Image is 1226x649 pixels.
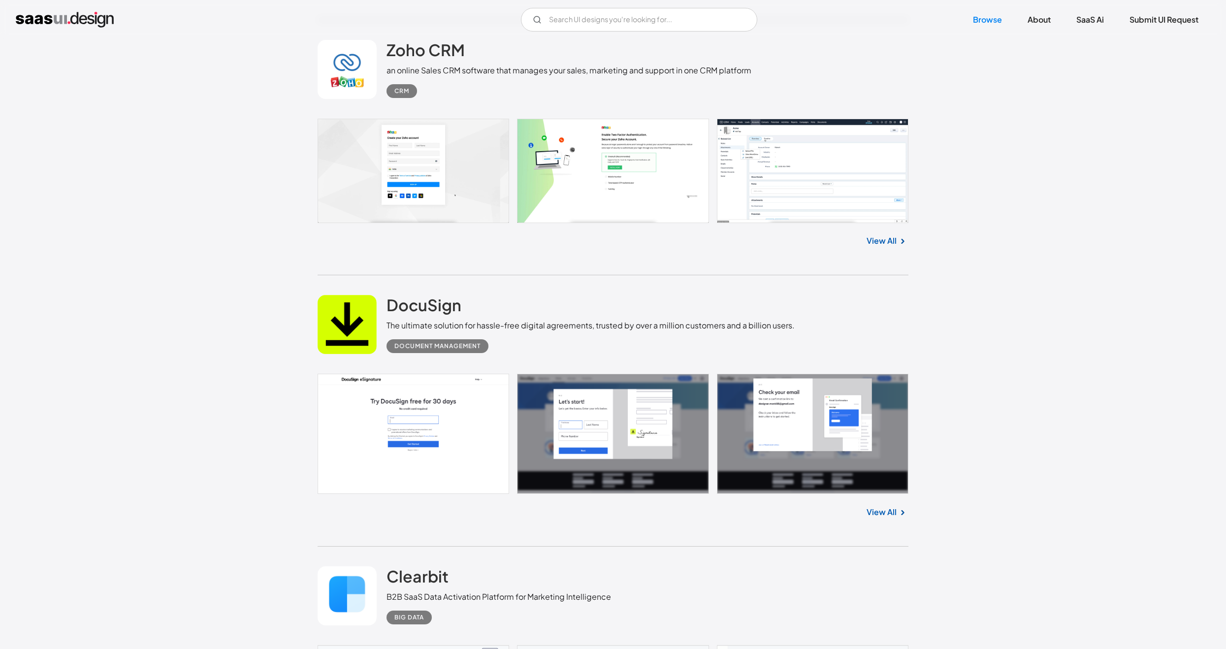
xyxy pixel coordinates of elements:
a: About [1016,9,1063,31]
input: Search UI designs you're looking for... [521,8,757,32]
div: an online Sales CRM software that manages your sales, marketing and support in one CRM platform [387,65,751,76]
a: View All [867,235,897,247]
a: Clearbit [387,566,449,591]
a: home [16,12,114,28]
a: DocuSign [387,295,461,320]
div: Big Data [394,612,424,623]
div: The ultimate solution for hassle-free digital agreements, trusted by over a million customers and... [387,320,795,331]
div: CRM [394,85,409,97]
a: View All [867,506,897,518]
div: B2B SaaS Data Activation Platform for Marketing Intelligence [387,591,611,603]
a: SaaS Ai [1065,9,1116,31]
a: Submit UI Request [1118,9,1210,31]
h2: Clearbit [387,566,449,586]
a: Browse [961,9,1014,31]
h2: DocuSign [387,295,461,315]
div: Document Management [394,340,481,352]
a: Zoho CRM [387,40,465,65]
form: Email Form [521,8,757,32]
h2: Zoho CRM [387,40,465,60]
